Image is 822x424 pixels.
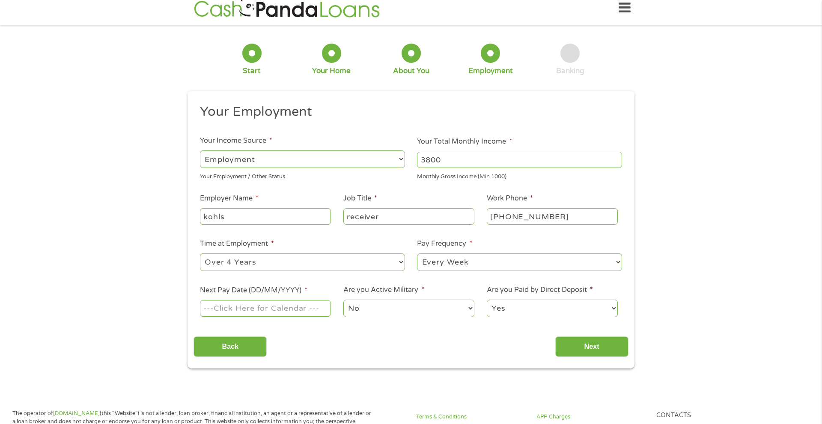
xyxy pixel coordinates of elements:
[487,194,533,203] label: Work Phone
[200,170,405,181] div: Your Employment / Other Status
[393,66,429,76] div: About You
[243,66,261,76] div: Start
[200,136,272,145] label: Your Income Source
[200,208,331,224] input: Walmart
[656,412,766,420] h4: Contacts
[53,410,100,417] a: [DOMAIN_NAME]
[417,239,472,248] label: Pay Frequency
[343,208,474,224] input: Cashier
[194,336,267,357] input: Back
[200,103,616,121] h2: Your Employment
[416,413,526,421] a: Terms & Conditions
[555,336,628,357] input: Next
[343,194,377,203] label: Job Title
[200,286,307,295] label: Next Pay Date (DD/MM/YYYY)
[200,194,259,203] label: Employer Name
[200,239,274,248] label: Time at Employment
[468,66,513,76] div: Employment
[417,152,622,168] input: 1800
[200,300,331,316] input: ---Click Here for Calendar ---
[312,66,351,76] div: Your Home
[343,286,424,294] label: Are you Active Military
[536,413,646,421] a: APR Charges
[556,66,584,76] div: Banking
[487,286,593,294] label: Are you Paid by Direct Deposit
[417,170,622,181] div: Monthly Gross Income (Min 1000)
[417,137,512,146] label: Your Total Monthly Income
[487,208,618,224] input: (231) 754-4010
